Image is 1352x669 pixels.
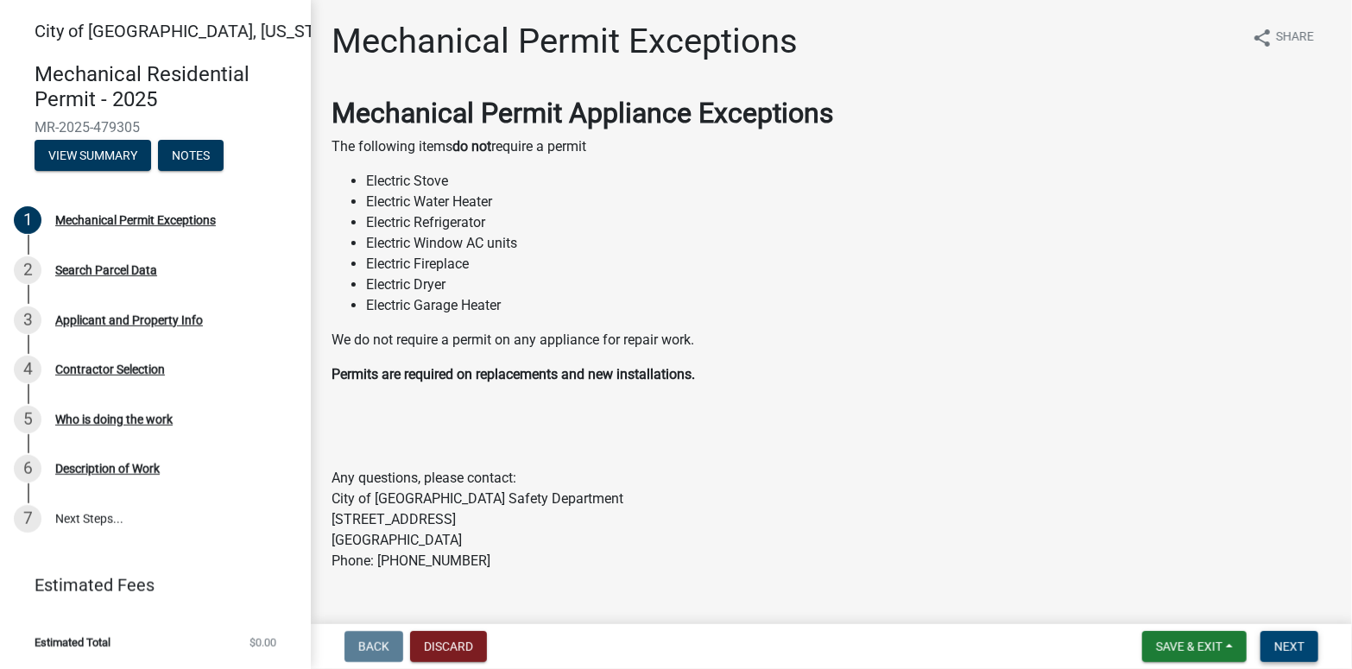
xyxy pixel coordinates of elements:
[366,171,1331,192] li: Electric Stove
[452,138,491,155] strong: do not
[14,505,41,533] div: 7
[366,275,1331,295] li: Electric Dryer
[569,97,834,129] strong: Appliance Exceptions
[344,631,403,662] button: Back
[366,233,1331,254] li: Electric Window AC units
[14,306,41,334] div: 3
[410,631,487,662] button: Discard
[332,330,1331,350] p: We do not require a permit on any appliance for repair work.
[1274,640,1305,653] span: Next
[35,21,349,41] span: City of [GEOGRAPHIC_DATA], [US_STATE]
[366,212,1331,233] li: Electric Refrigerator
[14,406,41,433] div: 5
[35,637,111,648] span: Estimated Total
[14,206,41,234] div: 1
[55,314,203,326] div: Applicant and Property Info
[250,637,276,648] span: $0.00
[14,356,41,383] div: 4
[35,140,151,171] button: View Summary
[332,366,695,382] strong: Permits are required on replacements and new installations.
[1276,28,1314,48] span: Share
[366,254,1331,275] li: Electric Fireplace
[55,463,160,475] div: Description of Work
[1238,21,1328,54] button: shareShare
[366,192,1331,212] li: Electric Water Heater
[35,119,276,136] span: MR-2025-479305
[1156,640,1222,653] span: Save & Exit
[158,149,224,163] wm-modal-confirm: Notes
[358,640,389,653] span: Back
[14,256,41,284] div: 2
[158,140,224,171] button: Notes
[1142,631,1247,662] button: Save & Exit
[35,62,297,112] h4: Mechanical Residential Permit - 2025
[366,295,1331,316] li: Electric Garage Heater
[55,214,216,226] div: Mechanical Permit Exceptions
[332,97,562,129] strong: Mechanical Permit
[55,264,157,276] div: Search Parcel Data
[1252,28,1273,48] i: share
[35,149,151,163] wm-modal-confirm: Summary
[332,136,1331,157] p: The following items require a permit
[55,413,173,426] div: Who is doing the work
[55,363,165,376] div: Contractor Selection
[332,468,1331,571] p: Any questions, please contact: City of [GEOGRAPHIC_DATA] Safety Department [STREET_ADDRESS] [GEOG...
[14,455,41,483] div: 6
[332,21,798,62] h1: Mechanical Permit Exceptions
[1260,631,1318,662] button: Next
[14,568,283,603] a: Estimated Fees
